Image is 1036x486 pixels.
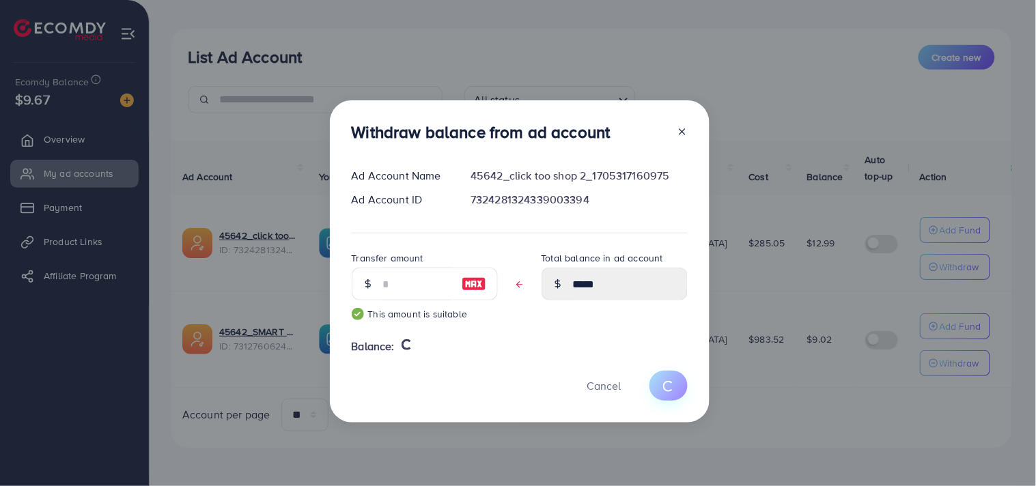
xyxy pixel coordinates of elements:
label: Transfer amount [352,251,423,265]
img: guide [352,308,364,320]
div: 7324281324339003394 [460,192,698,208]
div: 45642_click too shop 2_1705317160975 [460,168,698,184]
button: Cancel [570,371,639,400]
iframe: Chat [978,425,1026,476]
img: image [462,276,486,292]
div: Ad Account ID [341,192,460,208]
div: Ad Account Name [341,168,460,184]
h3: Withdraw balance from ad account [352,122,611,142]
label: Total balance in ad account [542,251,663,265]
span: Cancel [587,378,621,393]
span: Balance: [352,339,395,354]
small: This amount is suitable [352,307,498,321]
